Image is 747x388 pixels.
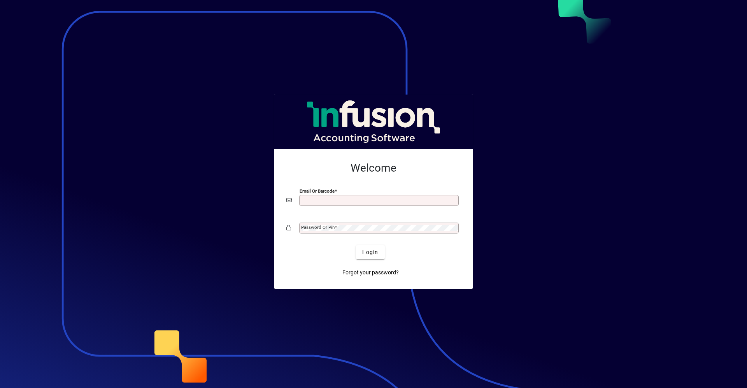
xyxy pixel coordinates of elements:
[300,188,335,194] mat-label: Email or Barcode
[342,269,399,277] span: Forgot your password?
[356,245,384,259] button: Login
[339,265,402,279] a: Forgot your password?
[286,162,461,175] h2: Welcome
[362,248,378,256] span: Login
[301,225,335,230] mat-label: Password or Pin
